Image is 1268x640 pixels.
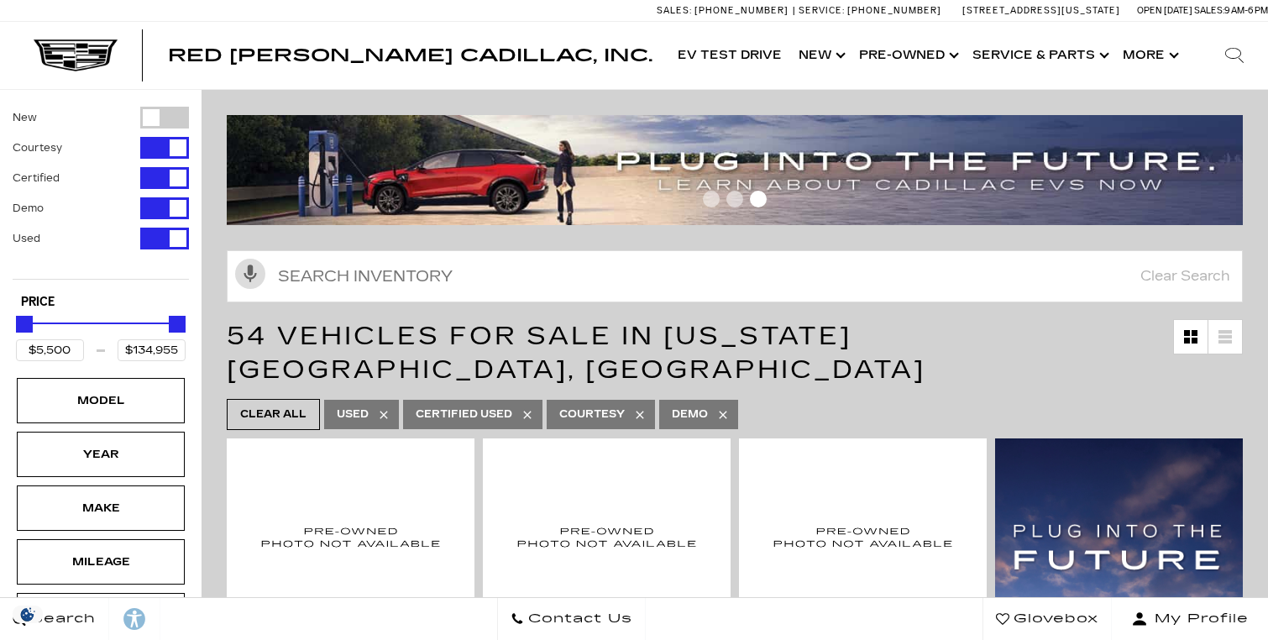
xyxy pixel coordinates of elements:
label: Courtesy [13,139,62,156]
span: Contact Us [524,607,632,631]
img: Opt-Out Icon [8,606,47,623]
div: Price [16,310,186,361]
span: Sales: [1194,5,1224,16]
label: Certified [13,170,60,186]
button: More [1114,22,1184,89]
a: [STREET_ADDRESS][US_STATE] [962,5,1120,16]
div: EngineEngine [17,593,185,638]
span: 9 AM-6 PM [1224,5,1268,16]
a: Glovebox [982,598,1112,640]
div: Model [59,391,143,410]
button: Open user profile menu [1112,598,1268,640]
input: Search Inventory [227,250,1243,302]
div: Minimum Price [16,316,33,333]
a: Service: [PHONE_NUMBER] [793,6,946,15]
span: Glovebox [1009,607,1098,631]
a: New [790,22,851,89]
div: ModelModel [17,378,185,423]
a: EV Test Drive [669,22,790,89]
svg: Click to toggle on voice search [235,259,265,289]
span: Go to slide 2 [726,191,743,207]
input: Minimum [16,339,84,361]
label: Used [13,230,40,247]
section: Click to Open Cookie Consent Modal [8,606,47,623]
div: MileageMileage [17,539,185,585]
span: [PHONE_NUMBER] [847,5,941,16]
span: Open [DATE] [1137,5,1192,16]
span: My Profile [1148,607,1249,631]
span: Search [26,607,96,631]
a: Pre-Owned [851,22,964,89]
span: Courtesy [559,404,625,425]
span: Used [337,404,369,425]
img: 2020 Cadillac XT4 Premium Luxury [495,451,718,622]
a: Contact Us [497,598,646,640]
div: MakeMake [17,485,185,531]
div: Year [59,445,143,464]
img: ev-blog-post-banners4 [227,115,1254,225]
span: Certified Used [416,404,512,425]
div: Filter by Vehicle Type [13,107,189,279]
span: Service: [799,5,845,16]
span: Sales: [657,5,692,16]
span: [PHONE_NUMBER] [694,5,789,16]
div: Make [59,499,143,517]
img: 2011 Cadillac DTS Platinum Collection [239,451,462,622]
a: Service & Parts [964,22,1114,89]
div: Mileage [59,553,143,571]
div: Maximum Price [169,316,186,333]
span: Go to slide 3 [750,191,767,207]
span: Red [PERSON_NAME] Cadillac, Inc. [168,45,652,66]
img: 2020 Cadillac XT4 Premium Luxury [752,451,974,622]
span: Go to slide 1 [703,191,720,207]
span: 54 Vehicles for Sale in [US_STATE][GEOGRAPHIC_DATA], [GEOGRAPHIC_DATA] [227,321,925,385]
h5: Price [21,295,181,310]
a: Sales: [PHONE_NUMBER] [657,6,793,15]
a: Red [PERSON_NAME] Cadillac, Inc. [168,47,652,64]
span: Demo [672,404,708,425]
label: New [13,109,37,126]
div: YearYear [17,432,185,477]
label: Demo [13,200,44,217]
input: Maximum [118,339,186,361]
span: Clear All [240,404,307,425]
img: Cadillac Dark Logo with Cadillac White Text [34,39,118,71]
